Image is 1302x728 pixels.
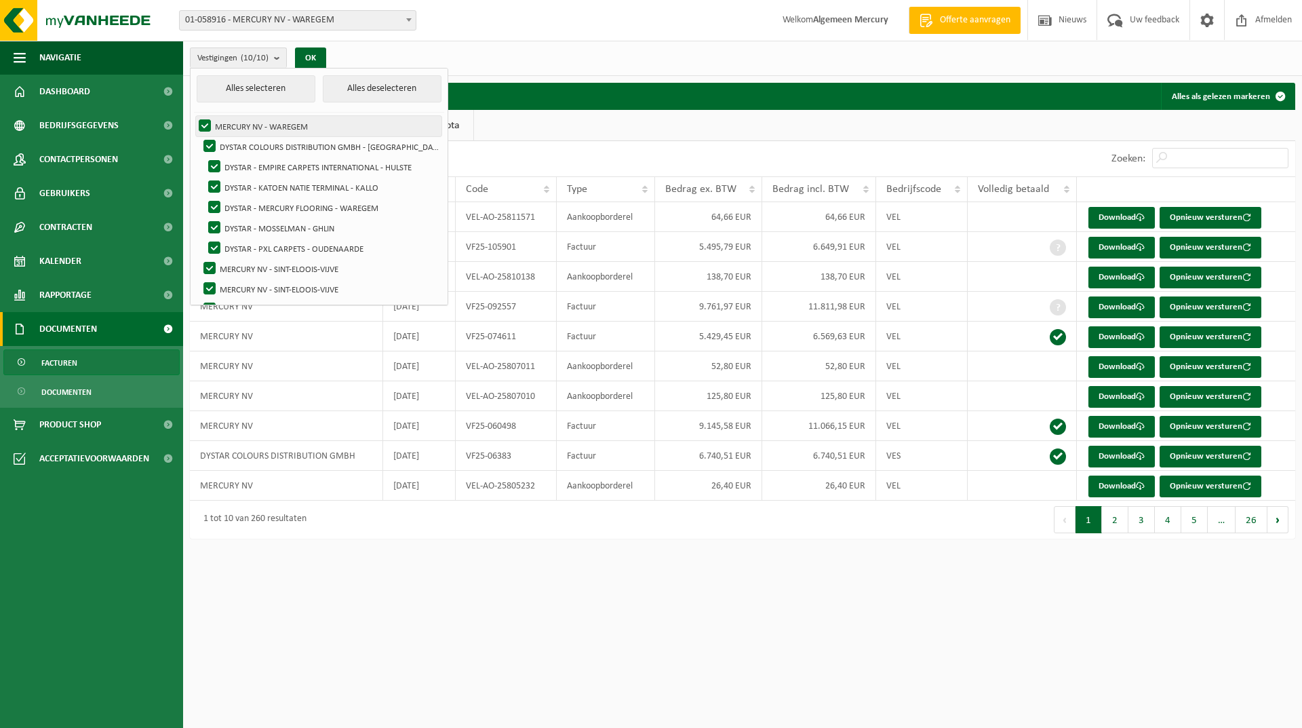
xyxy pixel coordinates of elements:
[456,262,557,292] td: VEL-AO-25810138
[201,258,441,279] label: MERCURY NV - SINT-ELOOIS-VIJVE
[456,471,557,501] td: VEL-AO-25805232
[190,351,383,381] td: MERCURY NV
[567,184,587,195] span: Type
[1088,207,1155,229] a: Download
[655,202,763,232] td: 64,66 EUR
[205,197,441,218] label: DYSTAR - MERCURY FLOORING - WAREGEM
[762,322,876,351] td: 6.569,63 EUR
[456,202,557,232] td: VEL-AO-25811571
[190,292,383,322] td: MERCURY NV
[762,441,876,471] td: 6.740,51 EUR
[762,202,876,232] td: 64,66 EUR
[3,349,180,375] a: Facturen
[196,116,441,136] label: MERCURY NV - WAREGEM
[876,292,968,322] td: VEL
[772,184,849,195] span: Bedrag incl. BTW
[1160,296,1261,318] button: Opnieuw versturen
[39,75,90,109] span: Dashboard
[383,292,456,322] td: [DATE]
[323,75,442,102] button: Alles deselecteren
[1160,207,1261,229] button: Opnieuw versturen
[197,507,307,532] div: 1 tot 10 van 260 resultaten
[383,322,456,351] td: [DATE]
[466,184,488,195] span: Code
[201,136,441,157] label: DYSTAR COLOURS DISTRIBUTION GMBH - [GEOGRAPHIC_DATA]
[1236,506,1267,533] button: 26
[1160,416,1261,438] button: Opnieuw versturen
[655,232,763,262] td: 5.495,79 EUR
[762,351,876,381] td: 52,80 EUR
[762,262,876,292] td: 138,70 EUR
[190,322,383,351] td: MERCURY NV
[39,312,97,346] span: Documenten
[383,381,456,411] td: [DATE]
[205,157,441,177] label: DYSTAR - EMPIRE CARPETS INTERNATIONAL - HULSTE
[1128,506,1155,533] button: 3
[876,202,968,232] td: VEL
[1088,296,1155,318] a: Download
[655,411,763,441] td: 9.145,58 EUR
[197,75,316,102] button: Alles selecteren
[383,351,456,381] td: [DATE]
[41,350,77,376] span: Facturen
[876,441,968,471] td: VES
[1160,446,1261,467] button: Opnieuw versturen
[190,47,287,68] button: Vestigingen(10/10)
[909,7,1021,34] a: Offerte aanvragen
[39,244,81,278] span: Kalender
[1160,386,1261,408] button: Opnieuw versturen
[557,411,654,441] td: Factuur
[557,351,654,381] td: Aankoopborderel
[762,232,876,262] td: 6.649,91 EUR
[456,292,557,322] td: VF25-092557
[557,471,654,501] td: Aankoopborderel
[190,441,383,471] td: DYSTAR COLOURS DISTRIBUTION GMBH
[41,379,92,405] span: Documenten
[557,262,654,292] td: Aankoopborderel
[383,471,456,501] td: [DATE]
[1160,476,1261,497] button: Opnieuw versturen
[39,176,90,210] span: Gebruikers
[876,351,968,381] td: VEL
[655,292,763,322] td: 9.761,97 EUR
[1088,326,1155,348] a: Download
[1088,476,1155,497] a: Download
[197,48,269,69] span: Vestigingen
[456,351,557,381] td: VEL-AO-25807011
[180,11,416,30] span: 01-058916 - MERCURY NV - WAREGEM
[190,471,383,501] td: MERCURY NV
[1181,506,1208,533] button: 5
[876,411,968,441] td: VEL
[39,278,92,312] span: Rapportage
[1160,326,1261,348] button: Opnieuw versturen
[762,292,876,322] td: 11.811,98 EUR
[762,471,876,501] td: 26,40 EUR
[1088,446,1155,467] a: Download
[3,379,180,404] a: Documenten
[1160,356,1261,378] button: Opnieuw versturen
[1076,506,1102,533] button: 1
[456,232,557,262] td: VF25-105901
[295,47,326,69] button: OK
[456,322,557,351] td: VF25-074611
[886,184,941,195] span: Bedrijfscode
[655,381,763,411] td: 125,80 EUR
[557,232,654,262] td: Factuur
[876,232,968,262] td: VEL
[456,381,557,411] td: VEL-AO-25807010
[39,442,149,476] span: Acceptatievoorwaarden
[665,184,736,195] span: Bedrag ex. BTW
[383,411,456,441] td: [DATE]
[1088,416,1155,438] a: Download
[1267,506,1288,533] button: Next
[978,184,1049,195] span: Volledig betaald
[205,218,441,238] label: DYSTAR - MOSSELMAN - GHLIN
[39,109,119,142] span: Bedrijfsgegevens
[557,381,654,411] td: Aankoopborderel
[655,262,763,292] td: 138,70 EUR
[456,411,557,441] td: VF25-060498
[205,177,441,197] label: DYSTAR - KATOEN NATIE TERMINAL - KALLO
[655,322,763,351] td: 5.429,45 EUR
[557,322,654,351] td: Factuur
[557,441,654,471] td: Factuur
